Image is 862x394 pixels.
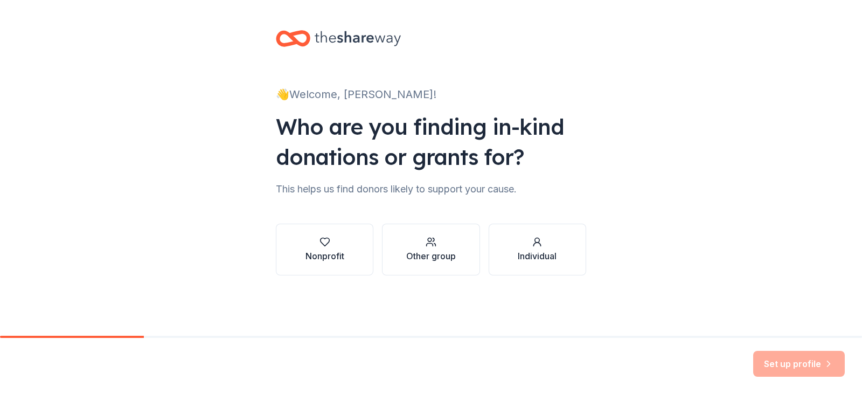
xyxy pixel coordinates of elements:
[489,224,586,275] button: Individual
[276,112,586,172] div: Who are you finding in-kind donations or grants for?
[382,224,479,275] button: Other group
[305,250,344,262] div: Nonprofit
[406,250,456,262] div: Other group
[518,250,557,262] div: Individual
[276,86,586,103] div: 👋 Welcome, [PERSON_NAME]!
[276,181,586,198] div: This helps us find donors likely to support your cause.
[276,224,373,275] button: Nonprofit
